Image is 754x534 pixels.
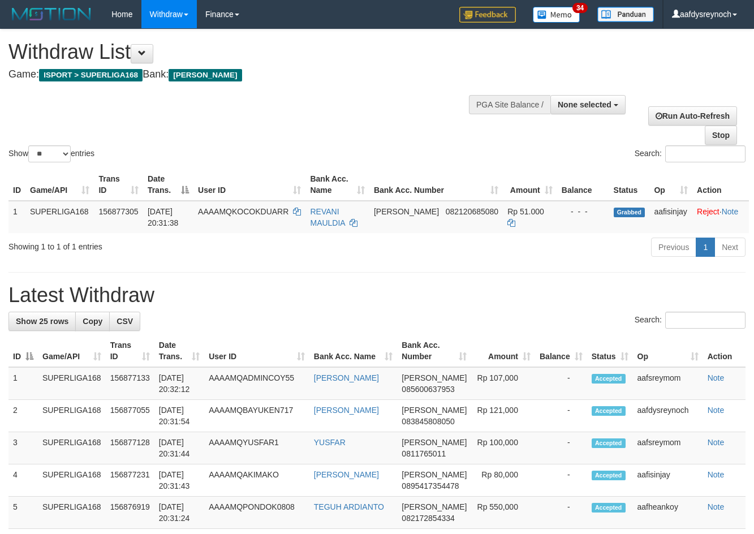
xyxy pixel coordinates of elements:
a: [PERSON_NAME] [314,406,379,415]
button: None selected [550,95,626,114]
td: SUPERLIGA168 [38,367,106,400]
td: AAAAMQPONDOK0808 [204,497,309,529]
td: 5 [8,497,38,529]
a: Note [708,438,725,447]
img: Button%20Memo.svg [533,7,580,23]
a: Copy [75,312,110,331]
td: - [535,464,587,497]
a: REVANI MAULDIA [310,207,344,227]
span: Accepted [592,374,626,384]
td: · [692,201,749,233]
span: [PERSON_NAME] [402,502,467,511]
span: [PERSON_NAME] [374,207,439,216]
input: Search: [665,145,746,162]
a: Note [722,207,739,216]
td: 4 [8,464,38,497]
th: ID: activate to sort column descending [8,335,38,367]
td: 156877231 [106,464,154,497]
td: aafdysreynoch [633,400,703,432]
a: Reject [697,207,719,216]
th: Trans ID: activate to sort column ascending [94,169,143,201]
span: [PERSON_NAME] [402,406,467,415]
td: - [535,497,587,529]
td: AAAAMQAKIMAKO [204,464,309,497]
th: Balance [557,169,609,201]
span: Accepted [592,406,626,416]
td: - [535,367,587,400]
th: Balance: activate to sort column ascending [535,335,587,367]
td: SUPERLIGA168 [38,400,106,432]
th: Bank Acc. Name: activate to sort column ascending [305,169,369,201]
th: ID [8,169,25,201]
span: AAAAMQKOCOKDUARR [198,207,288,216]
td: 1 [8,367,38,400]
th: Game/API: activate to sort column ascending [38,335,106,367]
a: TEGUH ARDIANTO [314,502,384,511]
a: [PERSON_NAME] [314,373,379,382]
td: 156877128 [106,432,154,464]
span: Accepted [592,471,626,480]
img: Feedback.jpg [459,7,516,23]
td: [DATE] 20:32:12 [154,367,204,400]
span: Copy 083845808050 to clipboard [402,417,454,426]
h1: Withdraw List [8,41,492,63]
td: [DATE] 20:31:44 [154,432,204,464]
span: Copy 082120685080 to clipboard [446,207,498,216]
a: Stop [705,126,737,145]
label: Search: [635,312,746,329]
td: Rp 107,000 [471,367,535,400]
a: Note [708,502,725,511]
td: AAAAMQADMINCOY55 [204,367,309,400]
th: Trans ID: activate to sort column ascending [106,335,154,367]
th: Action [703,335,746,367]
td: SUPERLIGA168 [38,497,106,529]
th: User ID: activate to sort column ascending [193,169,305,201]
span: Copy 0811765011 to clipboard [402,449,446,458]
span: 34 [572,3,588,13]
h4: Game: Bank: [8,69,492,80]
a: Show 25 rows [8,312,76,331]
span: Copy 0895417354478 to clipboard [402,481,459,490]
th: Action [692,169,749,201]
a: Next [714,238,746,257]
td: aafheankoy [633,497,703,529]
a: YUSFAR [314,438,346,447]
span: Copy 085600637953 to clipboard [402,385,454,394]
a: Note [708,470,725,479]
span: [DATE] 20:31:38 [148,207,179,227]
td: aafisinjay [633,464,703,497]
div: PGA Site Balance / [469,95,550,114]
span: Accepted [592,438,626,448]
td: AAAAMQYUSFAR1 [204,432,309,464]
th: Date Trans.: activate to sort column ascending [154,335,204,367]
td: [DATE] 20:31:24 [154,497,204,529]
a: Run Auto-Refresh [648,106,737,126]
td: [DATE] 20:31:43 [154,464,204,497]
a: Note [708,406,725,415]
td: 2 [8,400,38,432]
td: aafisinjay [649,201,692,233]
label: Show entries [8,145,94,162]
td: Rp 121,000 [471,400,535,432]
span: Copy 082172854334 to clipboard [402,514,454,523]
a: [PERSON_NAME] [314,470,379,479]
a: 1 [696,238,715,257]
th: Op: activate to sort column ascending [649,169,692,201]
td: - [535,432,587,464]
td: 156877133 [106,367,154,400]
th: User ID: activate to sort column ascending [204,335,309,367]
td: Rp 550,000 [471,497,535,529]
img: panduan.png [597,7,654,22]
td: SUPERLIGA168 [25,201,94,233]
td: SUPERLIGA168 [38,432,106,464]
td: - [535,400,587,432]
span: ISPORT > SUPERLIGA168 [39,69,143,81]
th: Status [609,169,650,201]
th: Bank Acc. Number: activate to sort column ascending [397,335,471,367]
th: Amount: activate to sort column ascending [503,169,557,201]
span: [PERSON_NAME] [402,373,467,382]
th: Status: activate to sort column ascending [587,335,633,367]
th: Date Trans.: activate to sort column descending [143,169,193,201]
td: SUPERLIGA168 [38,464,106,497]
th: Game/API: activate to sort column ascending [25,169,94,201]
